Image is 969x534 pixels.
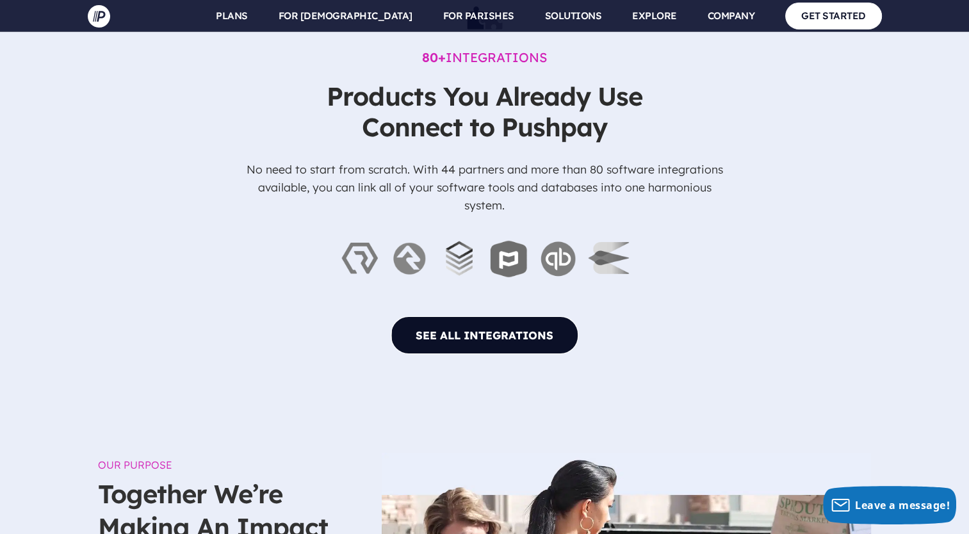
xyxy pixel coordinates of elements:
[382,455,872,468] picture: togetherwe-pic1b
[785,3,882,29] a: GET STARTED
[391,316,578,354] a: SEE ALL INTEGRATIONS
[422,49,446,65] b: 80+
[855,498,950,512] span: Leave a message!
[823,486,956,524] button: Leave a message!
[98,453,342,477] h6: OUR PURPOSE
[245,147,725,227] p: No need to start from scratch. With 44 partners and more than 80 software integrations available,...
[277,76,693,147] h4: Products You Already Use Connect to Pushpay
[341,240,629,278] img: logos_integrations_home.png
